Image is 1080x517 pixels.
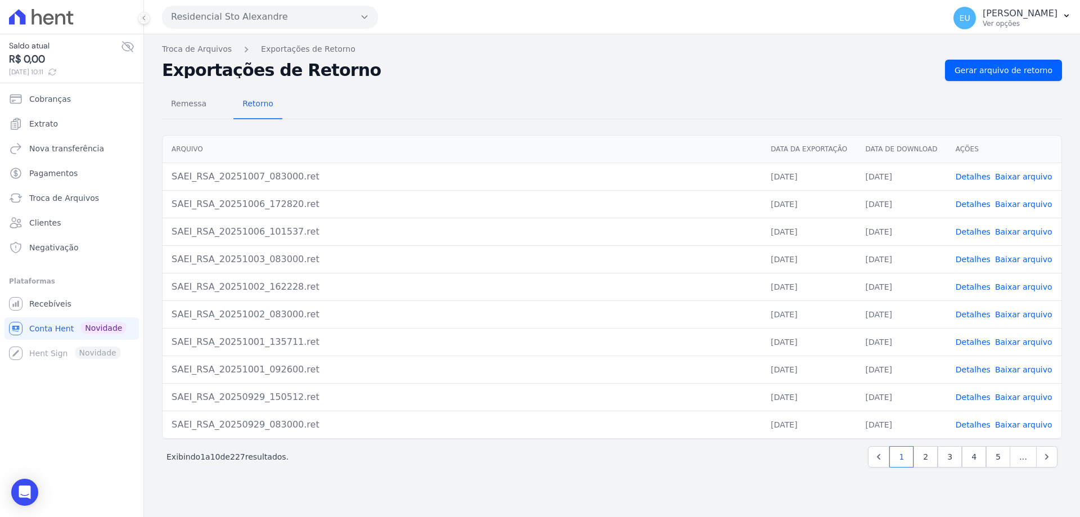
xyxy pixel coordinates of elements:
div: SAEI_RSA_20251002_083000.ret [172,308,753,321]
span: Negativação [29,242,79,253]
a: Detalhes [956,282,991,291]
td: [DATE] [857,328,947,356]
td: [DATE] [857,383,947,411]
a: Baixar arquivo [995,227,1052,236]
button: EU [PERSON_NAME] Ver opções [944,2,1080,34]
a: Baixar arquivo [995,310,1052,319]
button: Residencial Sto Alexandre [162,6,378,28]
div: SAEI_RSA_20250929_150512.ret [172,390,753,404]
a: Baixar arquivo [995,338,1052,347]
span: [DATE] 10:11 [9,67,121,77]
td: [DATE] [762,300,856,328]
a: Detalhes [956,200,991,209]
span: Gerar arquivo de retorno [955,65,1052,76]
span: 227 [230,452,245,461]
div: SAEI_RSA_20250929_083000.ret [172,418,753,431]
span: 10 [210,452,220,461]
td: [DATE] [857,163,947,190]
a: Previous [868,446,889,467]
span: Recebíveis [29,298,71,309]
h2: Exportações de Retorno [162,62,936,78]
td: [DATE] [762,273,856,300]
a: Baixar arquivo [995,255,1052,264]
span: … [1010,446,1037,467]
a: Detalhes [956,338,991,347]
a: Remessa [162,90,215,119]
a: Next [1036,446,1057,467]
td: [DATE] [857,245,947,273]
span: Cobranças [29,93,71,105]
a: Baixar arquivo [995,393,1052,402]
nav: Sidebar [9,88,134,365]
a: Nova transferência [4,137,139,160]
span: R$ 0,00 [9,52,121,67]
th: Ações [947,136,1061,163]
div: SAEI_RSA_20251007_083000.ret [172,170,753,183]
a: Baixar arquivo [995,420,1052,429]
div: Plataformas [9,275,134,288]
td: [DATE] [762,218,856,245]
span: Conta Hent [29,323,74,334]
div: SAEI_RSA_20251002_162228.ret [172,280,753,294]
td: [DATE] [857,411,947,438]
a: Detalhes [956,420,991,429]
a: Negativação [4,236,139,259]
span: Saldo atual [9,40,121,52]
td: [DATE] [857,190,947,218]
div: SAEI_RSA_20251001_135711.ret [172,335,753,349]
div: SAEI_RSA_20251006_101537.ret [172,225,753,239]
a: Detalhes [956,393,991,402]
p: Ver opções [983,19,1057,28]
span: Troca de Arquivos [29,192,99,204]
a: Detalhes [956,172,991,181]
th: Arquivo [163,136,762,163]
td: [DATE] [857,300,947,328]
td: [DATE] [857,273,947,300]
td: [DATE] [762,328,856,356]
a: Exportações de Retorno [261,43,355,55]
a: Baixar arquivo [995,365,1052,374]
span: Novidade [80,322,127,334]
span: EU [960,14,970,22]
a: Clientes [4,212,139,234]
span: Remessa [164,92,213,115]
td: [DATE] [762,411,856,438]
a: Detalhes [956,255,991,264]
p: [PERSON_NAME] [983,8,1057,19]
span: 1 [200,452,205,461]
span: Nova transferência [29,143,104,154]
td: [DATE] [762,245,856,273]
div: SAEI_RSA_20251006_172820.ret [172,197,753,211]
a: Detalhes [956,310,991,319]
a: Baixar arquivo [995,200,1052,209]
th: Data da Exportação [762,136,856,163]
td: [DATE] [762,356,856,383]
th: Data de Download [857,136,947,163]
a: Cobranças [4,88,139,110]
nav: Breadcrumb [162,43,1062,55]
p: Exibindo a de resultados. [166,451,289,462]
a: Detalhes [956,227,991,236]
td: [DATE] [857,218,947,245]
a: Pagamentos [4,162,139,185]
a: 3 [938,446,962,467]
a: Retorno [233,90,282,119]
a: 5 [986,446,1010,467]
div: SAEI_RSA_20251003_083000.ret [172,253,753,266]
a: Conta Hent Novidade [4,317,139,340]
div: SAEI_RSA_20251001_092600.ret [172,363,753,376]
a: Troca de Arquivos [4,187,139,209]
td: [DATE] [762,163,856,190]
a: Gerar arquivo de retorno [945,60,1062,81]
td: [DATE] [857,356,947,383]
span: Extrato [29,118,58,129]
div: Open Intercom Messenger [11,479,38,506]
td: [DATE] [762,190,856,218]
a: Detalhes [956,365,991,374]
a: 2 [913,446,938,467]
a: Baixar arquivo [995,282,1052,291]
a: 4 [962,446,986,467]
a: Extrato [4,113,139,135]
span: Clientes [29,217,61,228]
a: Baixar arquivo [995,172,1052,181]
